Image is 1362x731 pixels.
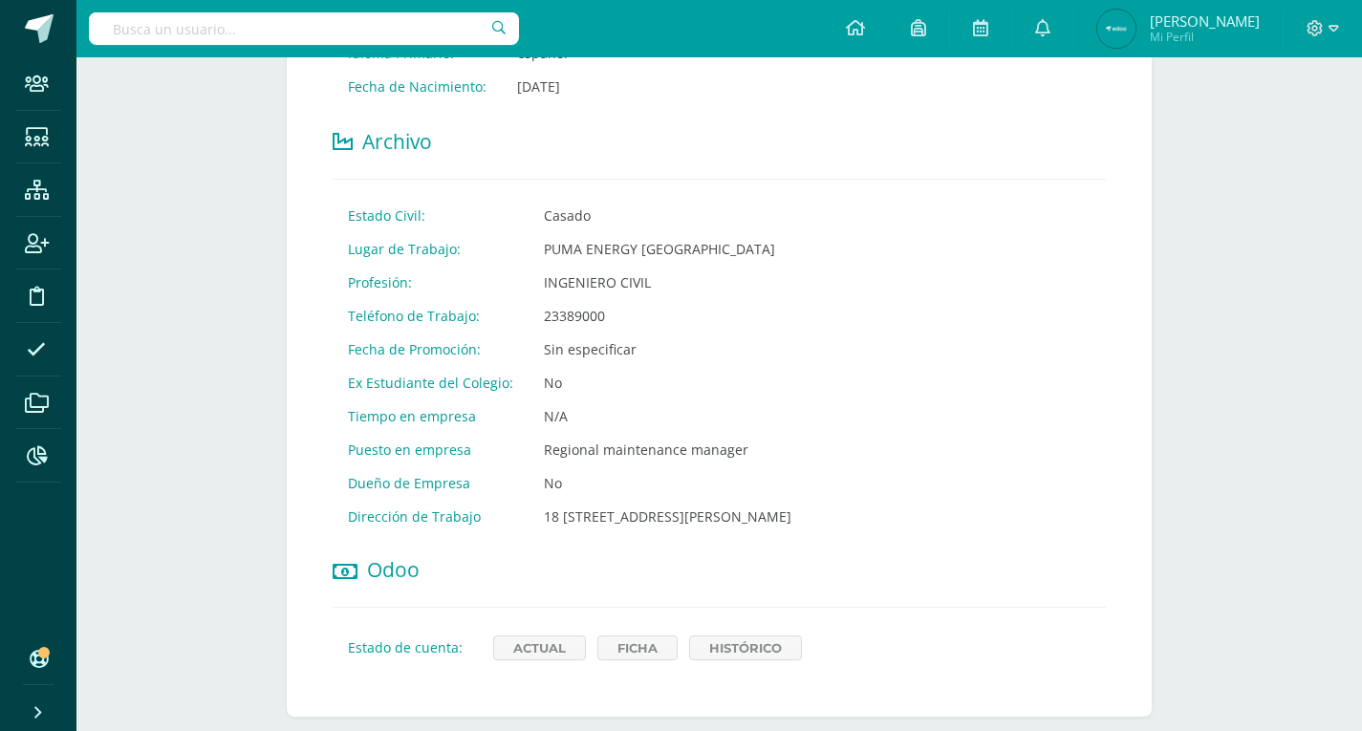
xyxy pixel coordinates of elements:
td: 18 [STREET_ADDRESS][PERSON_NAME] [529,500,807,533]
td: N/A [529,399,807,433]
input: Busca un usuario... [89,12,519,45]
td: Ex Estudiante del Colegio: [333,366,529,399]
img: 8986ee2968fb0eee435837f5fb0f8960.png [1097,10,1135,48]
td: Sin especificar [529,333,807,366]
td: Dueño de Empresa [333,466,529,500]
h2: Odoo [333,551,1106,589]
td: Dirección de Trabajo [333,500,529,533]
a: Histórico [689,635,802,660]
td: Fecha de Nacimiento: [333,70,502,103]
td: Tiempo en empresa [333,399,529,433]
span: [PERSON_NAME] [1150,11,1260,31]
a: Actual [493,635,586,660]
td: [DATE] [502,70,761,103]
td: Puesto en empresa [333,433,529,466]
td: Teléfono de Trabajo: [333,299,529,333]
td: INGENIERO CIVIL [529,266,807,299]
td: Casado [529,199,807,232]
td: Estado de cuenta: [333,628,478,668]
td: PUMA ENERGY [GEOGRAPHIC_DATA] [529,232,807,266]
td: No [529,466,807,500]
span: Mi Perfil [1150,29,1260,45]
td: Lugar de Trabajo: [333,232,529,266]
td: Profesión: [333,266,529,299]
td: 23389000 [529,299,807,333]
td: Regional maintenance manager [529,433,807,466]
td: Fecha de Promoción: [333,333,529,366]
td: No [529,366,807,399]
td: Estado Civil: [333,199,529,232]
span: Archivo [362,128,432,155]
a: Ficha [597,635,678,660]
